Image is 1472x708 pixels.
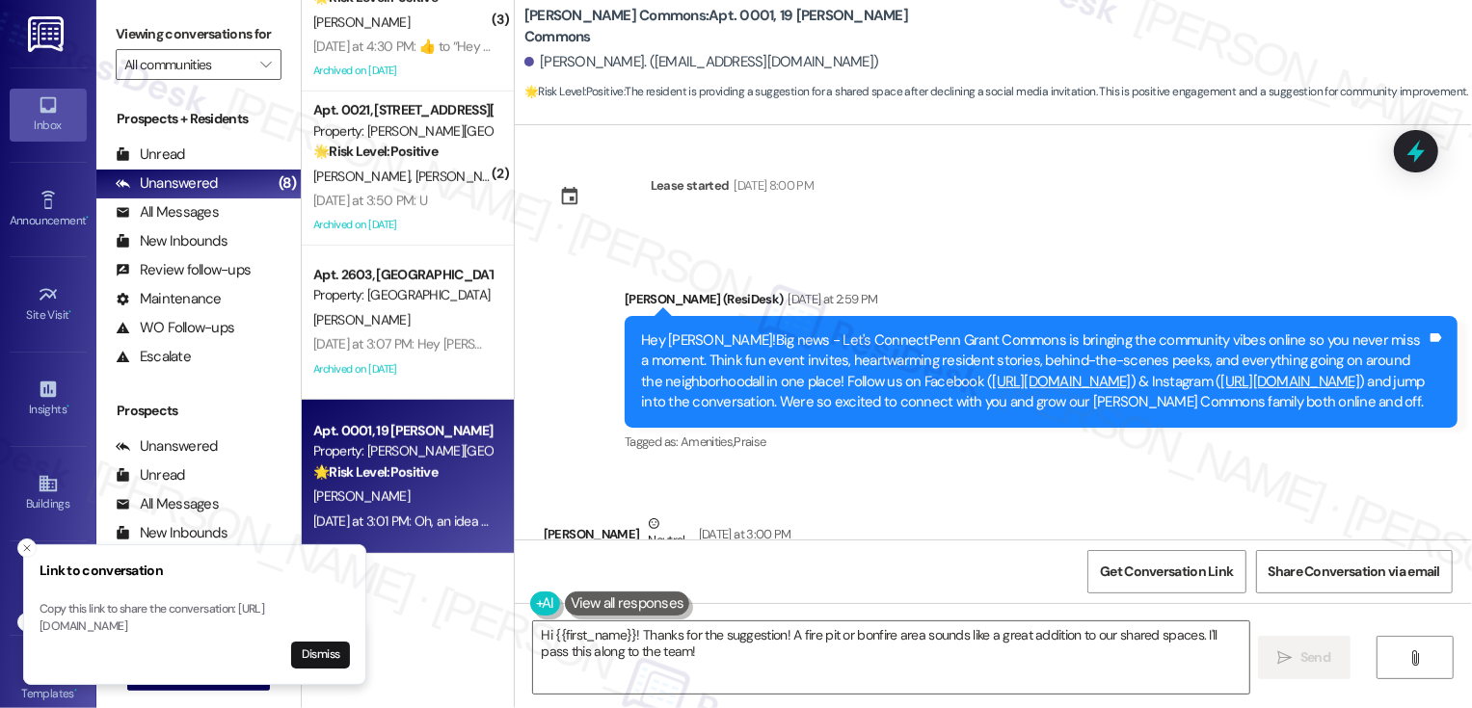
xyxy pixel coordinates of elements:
div: Prospects + Residents [96,109,301,129]
span: Get Conversation Link [1100,562,1233,582]
i:  [1408,650,1423,666]
a: Buildings [10,467,87,519]
button: Get Conversation Link [1087,550,1245,593]
div: Escalate [116,347,191,367]
span: [PERSON_NAME] [313,13,410,31]
span: • [67,400,69,413]
span: Share Conversation via email [1269,562,1440,582]
a: Inbox [10,89,87,141]
div: Archived on [DATE] [311,357,494,381]
div: Lease started [651,175,730,196]
div: Property: [GEOGRAPHIC_DATA] [313,285,492,305]
div: Tagged as: [625,428,1458,456]
button: Share Conversation via email [1256,550,1453,593]
div: [DATE] at 2:59 PM [784,289,878,309]
div: [PERSON_NAME]. ([EMAIL_ADDRESS][DOMAIN_NAME]) [524,52,879,72]
span: • [86,211,89,224]
div: [DATE] 8:00 PM [729,175,814,196]
span: Praise [735,433,766,450]
input: All communities [124,49,251,80]
div: Prospects [96,401,301,421]
div: All Messages [116,494,219,514]
div: Unread [116,144,185,165]
div: Review follow-ups [116,260,251,280]
strong: 🌟 Risk Level: Positive [313,143,438,160]
div: Archived on [DATE] [311,213,494,237]
div: Maintenance [116,289,222,309]
span: • [74,684,77,697]
div: New Inbounds [116,523,227,543]
div: Archived on [DATE] [311,59,494,83]
b: [PERSON_NAME] Commons: Apt. 0001, 19 [PERSON_NAME] Commons [524,6,910,47]
div: Apt. 0021, [STREET_ADDRESS][PERSON_NAME] [313,100,492,120]
span: [PERSON_NAME] [313,487,410,505]
div: Neutral [644,513,688,554]
a: Insights • [10,373,87,425]
div: [PERSON_NAME] [544,513,871,561]
div: Property: [PERSON_NAME][GEOGRAPHIC_DATA] [313,441,492,461]
div: Unanswered [116,173,218,194]
div: WO Follow-ups [116,318,234,338]
i:  [260,57,271,72]
div: [DATE] at 3:00 PM [694,524,791,544]
div: All Messages [116,202,219,223]
button: Close toast [17,613,37,632]
span: : The resident is providing a suggestion for a shared space after declining a social media invita... [524,82,1468,102]
textarea: Hi {{first_name}}! Thanks for the suggestion! A fire pit or bonfire area sounds like a great addi... [533,621,1249,694]
div: Apt. 2603, [GEOGRAPHIC_DATA] [313,265,492,285]
i:  [1278,650,1293,666]
label: Viewing conversations for [116,19,281,49]
button: Close toast [17,538,37,558]
div: Property: [PERSON_NAME][GEOGRAPHIC_DATA] [313,121,492,142]
div: Unread [116,465,185,485]
a: [URL][DOMAIN_NAME] [1221,372,1360,391]
span: Send [1300,647,1330,668]
span: • [69,305,72,319]
div: New Inbounds [116,231,227,251]
h3: Link to conversation [40,561,350,581]
div: Apt. 0001, 19 [PERSON_NAME] Commons [313,421,492,441]
p: Copy this link to share the conversation: [URL][DOMAIN_NAME] [40,601,350,635]
div: Unanswered [116,436,218,457]
div: [DATE] at 3:50 PM: U [313,192,427,209]
button: Dismiss [291,642,350,669]
a: Leads [10,563,87,615]
span: Amenities , [681,433,735,450]
div: [DATE] at 3:01 PM: Oh, an idea for a shared space might be a place for a fire pit or bonfire area. [313,512,840,530]
strong: 🌟 Risk Level: Positive [524,84,624,99]
button: Send [1258,636,1352,679]
a: Site Visit • [10,278,87,330]
div: Hey [PERSON_NAME]!Big news - Let's ConnectPenn Grant Commons is bringing the community vibes onli... [641,330,1427,413]
div: [PERSON_NAME] (ResiDesk) [625,289,1458,316]
div: (8) [274,169,301,198]
strong: 🌟 Risk Level: Positive [313,463,438,481]
span: [PERSON_NAME] [415,168,511,185]
span: [PERSON_NAME] [313,311,410,328]
img: ResiDesk Logo [28,16,67,52]
span: [PERSON_NAME] [313,168,415,185]
a: [URL][DOMAIN_NAME] [992,372,1131,391]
